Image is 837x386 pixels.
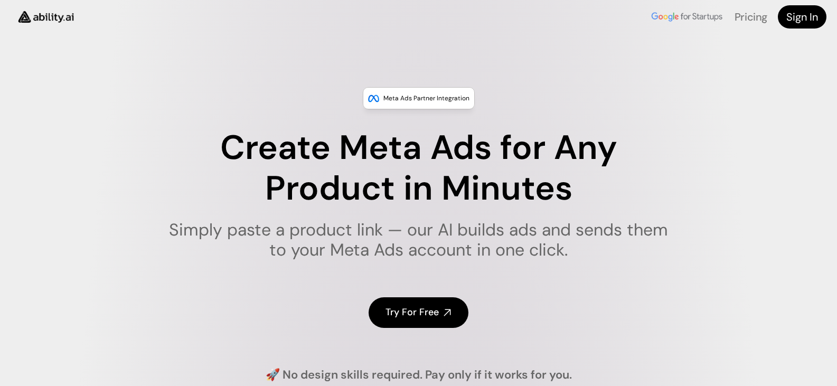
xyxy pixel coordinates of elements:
p: Meta Ads Partner Integration [383,93,469,103]
h4: Try For Free [385,306,439,319]
a: Pricing [735,10,767,24]
h4: 🚀 No design skills required. Pay only if it works for you. [266,367,572,383]
h1: Create Meta Ads for Any Product in Minutes [162,128,675,209]
a: Sign In [778,5,826,29]
h1: Simply paste a product link — our AI builds ads and sends them to your Meta Ads account in one cl... [162,220,675,260]
h4: Sign In [786,10,818,24]
a: Try For Free [369,297,468,327]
